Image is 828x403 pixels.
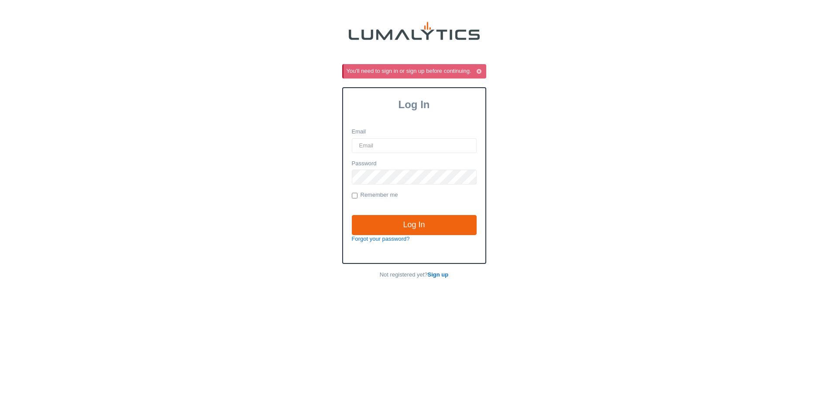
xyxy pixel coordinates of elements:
div: You'll need to sign in or sign up before continuing. [347,67,484,75]
input: Email [352,138,477,153]
label: Email [352,128,366,136]
p: Not registered yet? [342,271,486,279]
a: Sign up [428,271,449,278]
h3: Log In [343,99,485,111]
label: Remember me [352,191,398,200]
a: Forgot your password? [352,236,410,242]
input: Log In [352,215,477,235]
label: Password [352,160,377,168]
input: Remember me [352,193,357,198]
img: lumalytics-black-e9b537c871f77d9ce8d3a6940f85695cd68c596e3f819dc492052d1098752254.png [349,22,480,40]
